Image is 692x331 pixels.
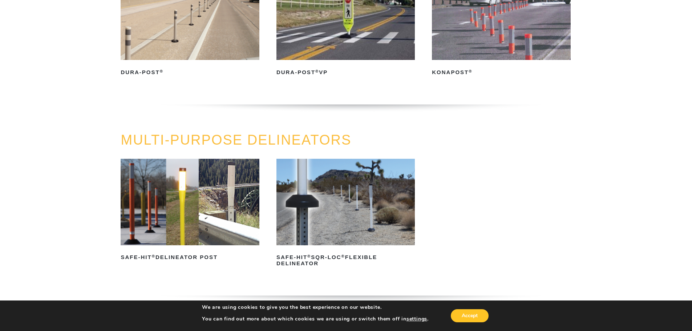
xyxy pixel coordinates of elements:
[202,304,429,311] p: We are using cookies to give you the best experience on our website.
[451,309,489,322] button: Accept
[121,132,351,148] a: MULTI-PURPOSE DELINEATORS
[406,316,427,322] button: settings
[276,66,415,78] h2: Dura-Post VP
[152,254,155,258] sup: ®
[307,254,311,258] sup: ®
[121,252,259,263] h2: Safe-Hit Delineator Post
[276,159,415,269] a: Safe-Hit®SQR-LOC®Flexible Delineator
[160,69,163,73] sup: ®
[276,252,415,269] h2: Safe-Hit SQR-LOC Flexible Delineator
[469,69,472,73] sup: ®
[341,254,345,258] sup: ®
[202,316,429,322] p: You can find out more about which cookies we are using or switch them off in .
[315,69,319,73] sup: ®
[121,66,259,78] h2: Dura-Post
[121,159,259,263] a: Safe-Hit®Delineator Post
[432,66,570,78] h2: KonaPost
